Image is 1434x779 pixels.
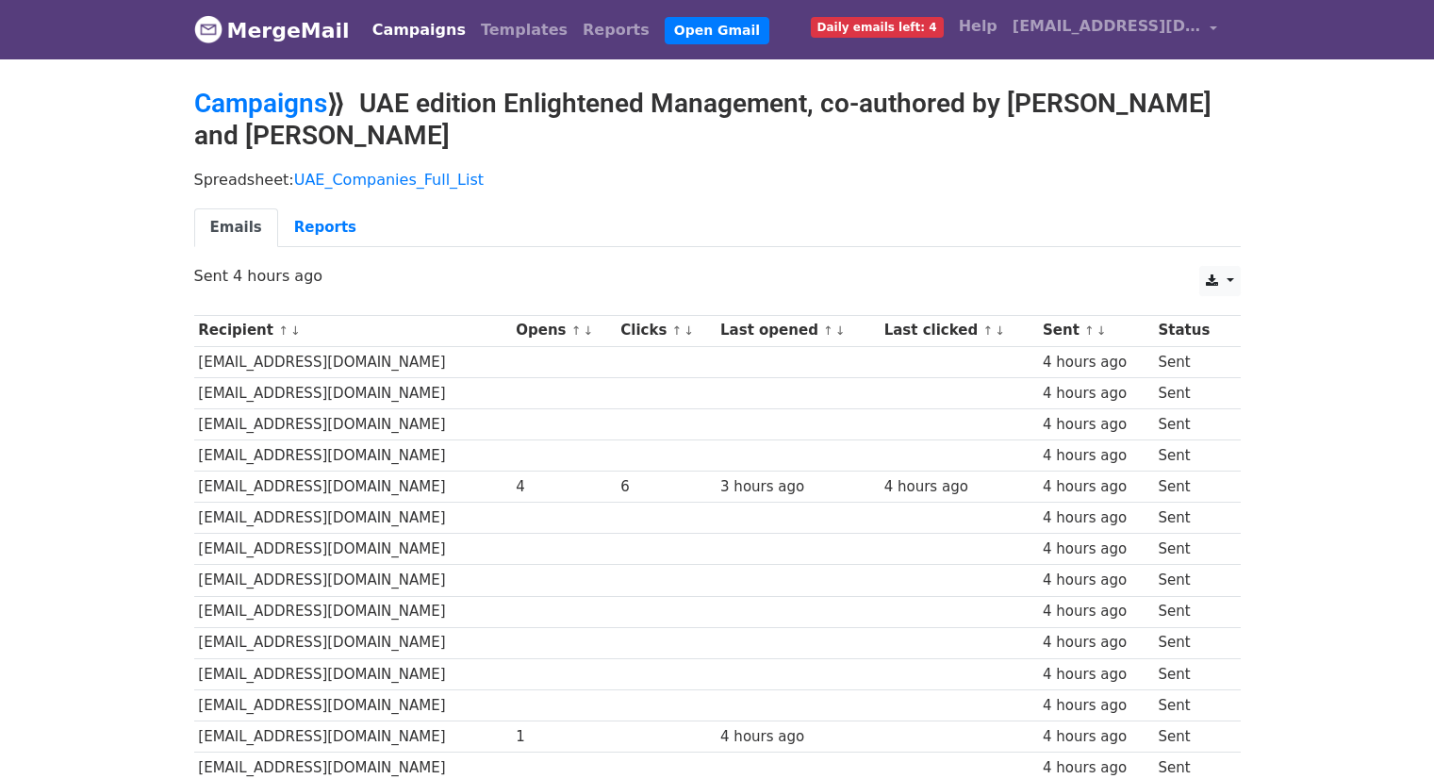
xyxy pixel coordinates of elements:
[1043,476,1149,498] div: 4 hours ago
[811,17,944,38] span: Daily emails left: 4
[720,726,875,748] div: 4 hours ago
[995,323,1005,338] a: ↓
[1154,534,1229,565] td: Sent
[516,476,611,498] div: 4
[803,8,951,45] a: Daily emails left: 4
[290,323,301,338] a: ↓
[1005,8,1226,52] a: [EMAIL_ADDRESS][DOMAIN_NAME]
[194,565,512,596] td: [EMAIL_ADDRESS][DOMAIN_NAME]
[1043,383,1149,405] div: 4 hours ago
[194,346,512,377] td: [EMAIL_ADDRESS][DOMAIN_NAME]
[194,689,512,721] td: [EMAIL_ADDRESS][DOMAIN_NAME]
[194,721,512,752] td: [EMAIL_ADDRESS][DOMAIN_NAME]
[194,534,512,565] td: [EMAIL_ADDRESS][DOMAIN_NAME]
[511,315,616,346] th: Opens
[1043,757,1149,779] div: 4 hours ago
[1043,445,1149,467] div: 4 hours ago
[1043,507,1149,529] div: 4 hours ago
[294,171,484,189] a: UAE_Companies_Full_List
[278,208,372,247] a: Reports
[1043,414,1149,436] div: 4 hours ago
[880,315,1038,346] th: Last clicked
[194,10,350,50] a: MergeMail
[194,266,1241,286] p: Sent 4 hours ago
[1084,323,1095,338] a: ↑
[684,323,694,338] a: ↓
[1154,346,1229,377] td: Sent
[1043,601,1149,622] div: 4 hours ago
[473,11,575,49] a: Templates
[194,88,1241,151] h2: ⟫ UAE edition Enlightened Management, co-authored by [PERSON_NAME] and [PERSON_NAME]
[278,323,288,338] a: ↑
[1096,323,1107,338] a: ↓
[1043,695,1149,717] div: 4 hours ago
[1043,664,1149,686] div: 4 hours ago
[575,11,657,49] a: Reports
[1154,377,1229,408] td: Sent
[620,476,711,498] div: 6
[982,323,993,338] a: ↑
[1154,440,1229,472] td: Sent
[1043,570,1149,591] div: 4 hours ago
[835,323,846,338] a: ↓
[571,323,582,338] a: ↑
[1043,352,1149,373] div: 4 hours ago
[516,726,611,748] div: 1
[1154,408,1229,439] td: Sent
[194,88,327,119] a: Campaigns
[194,315,512,346] th: Recipient
[194,596,512,627] td: [EMAIL_ADDRESS][DOMAIN_NAME]
[1154,658,1229,689] td: Sent
[194,503,512,534] td: [EMAIL_ADDRESS][DOMAIN_NAME]
[1154,721,1229,752] td: Sent
[194,658,512,689] td: [EMAIL_ADDRESS][DOMAIN_NAME]
[194,440,512,472] td: [EMAIL_ADDRESS][DOMAIN_NAME]
[1013,15,1201,38] span: [EMAIL_ADDRESS][DOMAIN_NAME]
[951,8,1005,45] a: Help
[884,476,1034,498] div: 4 hours ago
[1043,726,1149,748] div: 4 hours ago
[365,11,473,49] a: Campaigns
[1038,315,1153,346] th: Sent
[194,408,512,439] td: [EMAIL_ADDRESS][DOMAIN_NAME]
[194,472,512,503] td: [EMAIL_ADDRESS][DOMAIN_NAME]
[1043,632,1149,654] div: 4 hours ago
[194,627,512,658] td: [EMAIL_ADDRESS][DOMAIN_NAME]
[584,323,594,338] a: ↓
[1154,315,1229,346] th: Status
[194,170,1241,190] p: Spreadsheet:
[1043,539,1149,560] div: 4 hours ago
[672,323,683,338] a: ↑
[823,323,833,338] a: ↑
[194,377,512,408] td: [EMAIL_ADDRESS][DOMAIN_NAME]
[1154,472,1229,503] td: Sent
[194,15,223,43] img: MergeMail logo
[194,208,278,247] a: Emails
[1154,689,1229,721] td: Sent
[616,315,716,346] th: Clicks
[1154,596,1229,627] td: Sent
[1154,503,1229,534] td: Sent
[716,315,880,346] th: Last opened
[665,17,769,44] a: Open Gmail
[1154,627,1229,658] td: Sent
[720,476,875,498] div: 3 hours ago
[1154,565,1229,596] td: Sent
